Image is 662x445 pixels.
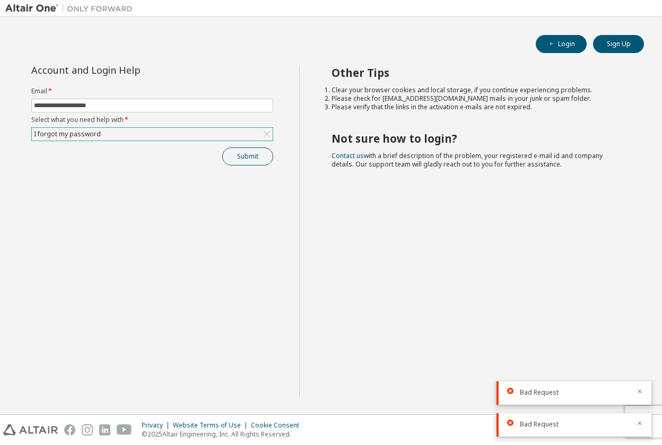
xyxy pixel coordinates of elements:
[31,66,225,74] div: Account and Login Help
[82,424,93,435] img: instagram.svg
[64,424,75,435] img: facebook.svg
[593,35,644,53] button: Sign Up
[99,424,110,435] img: linkedin.svg
[332,132,625,145] h2: Not sure how to login?
[536,35,587,53] button: Login
[31,116,273,124] label: Select what you need help with
[251,421,306,430] div: Cookie Consent
[520,388,559,397] span: Bad Request
[332,94,625,103] li: Please check for [EMAIL_ADDRESS][DOMAIN_NAME] mails in your junk or spam folder.
[332,86,625,94] li: Clear your browser cookies and local storage, if you continue experiencing problems.
[142,430,306,439] p: © 2025 Altair Engineering, Inc. All Rights Reserved.
[117,424,132,435] img: youtube.svg
[222,147,273,165] button: Submit
[332,151,364,160] a: Contact us
[520,420,559,429] span: Bad Request
[173,421,251,430] div: Website Terms of Use
[332,103,625,111] li: Please verify that the links in the activation e-mails are not expired.
[332,151,603,169] span: with a brief description of the problem, your registered e-mail id and company details. Our suppo...
[32,128,273,141] div: I forgot my password
[31,87,273,95] label: Email
[32,128,102,140] div: I forgot my password
[332,66,625,80] h2: Other Tips
[142,421,173,430] div: Privacy
[3,424,58,435] img: altair_logo.svg
[5,3,138,14] img: Altair One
